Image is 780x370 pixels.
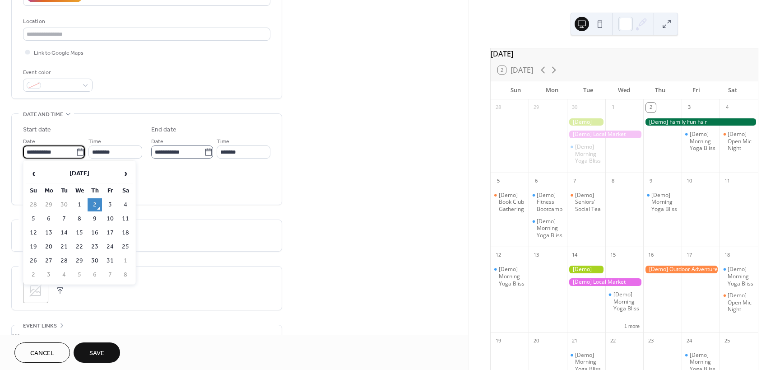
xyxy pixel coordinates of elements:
span: Cancel [30,349,54,358]
td: 7 [57,212,71,225]
div: [Demo] Open Mic Night [728,292,754,313]
td: 30 [57,198,71,211]
td: 14 [57,226,71,239]
th: [DATE] [42,164,117,183]
td: 3 [42,268,56,281]
td: 6 [88,268,102,281]
td: 5 [72,268,87,281]
div: [Demo] Seniors' Social Tea [575,192,602,213]
td: 1 [118,254,133,267]
div: 15 [608,250,618,260]
div: [Demo] Morning Yoga Bliss [575,143,602,164]
td: 1 [72,198,87,211]
td: 11 [118,212,133,225]
th: Fr [103,184,117,197]
div: 10 [684,176,694,186]
div: Location [23,17,269,26]
div: ; [23,278,48,303]
div: [Demo] Gardening Workshop [567,266,605,273]
button: 1 more [621,322,643,329]
td: 30 [88,254,102,267]
td: 12 [26,226,41,239]
div: 12 [493,250,503,260]
div: 20 [531,336,541,346]
div: [Demo] Outdoor Adventure Day [643,266,720,273]
button: Save [74,342,120,363]
div: Mon [534,81,570,99]
span: Link to Google Maps [34,48,84,58]
div: 11 [722,176,732,186]
div: [Demo] Open Mic Night [720,292,758,313]
td: 6 [42,212,56,225]
span: Date [23,137,35,146]
div: ••• [12,325,282,344]
button: Cancel [14,342,70,363]
div: [Demo] Local Market [567,278,643,286]
td: 4 [118,198,133,211]
td: 31 [103,254,117,267]
th: Tu [57,184,71,197]
div: [Demo] Morning Yoga Bliss [728,266,754,287]
td: 13 [42,226,56,239]
td: 8 [72,212,87,225]
div: [Demo] Local Market [567,131,643,138]
td: 21 [57,240,71,253]
span: Date and time [23,110,63,119]
div: 14 [570,250,580,260]
span: Save [89,349,104,358]
div: Sun [498,81,534,99]
td: 10 [103,212,117,225]
div: Tue [570,81,606,99]
div: Thu [642,81,678,99]
div: [Demo] Book Club Gathering [491,192,529,213]
div: 21 [570,336,580,346]
span: Time [217,137,229,146]
td: 7 [103,268,117,281]
div: 30 [570,103,580,112]
td: 27 [42,254,56,267]
div: Event color [23,68,91,77]
td: 19 [26,240,41,253]
td: 16 [88,226,102,239]
td: 17 [103,226,117,239]
div: 8 [608,176,618,186]
div: [Demo] Morning Yoga Bliss [567,143,605,164]
td: 2 [88,198,102,211]
td: 29 [72,254,87,267]
div: 6 [531,176,541,186]
div: [Demo] Book Club Gathering [499,192,525,213]
td: 28 [26,198,41,211]
td: 5 [26,212,41,225]
div: 24 [684,336,694,346]
div: 25 [722,336,732,346]
th: Sa [118,184,133,197]
div: Wed [606,81,642,99]
td: 25 [118,240,133,253]
div: [Demo] Morning Yoga Bliss [605,291,644,312]
div: 7 [570,176,580,186]
div: 23 [646,336,656,346]
td: 15 [72,226,87,239]
td: 26 [26,254,41,267]
div: 19 [493,336,503,346]
div: [Demo] Morning Yoga Bliss [529,218,567,239]
div: [Demo] Morning Yoga Bliss [690,131,716,152]
div: [Demo] Fitness Bootcamp [529,192,567,213]
div: 17 [684,250,694,260]
div: [Demo] Morning Yoga Bliss [537,218,563,239]
td: 24 [103,240,117,253]
td: 22 [72,240,87,253]
td: 18 [118,226,133,239]
div: Fri [678,81,715,99]
span: › [119,164,132,183]
td: 2 [26,268,41,281]
div: [Demo] Morning Yoga Bliss [643,192,682,213]
th: Su [26,184,41,197]
span: Time [88,137,101,146]
div: 13 [531,250,541,260]
div: Start date [23,125,51,135]
div: 2 [646,103,656,112]
div: [Demo] Gardening Workshop [567,118,605,126]
div: [Demo] Morning Yoga Bliss [491,266,529,287]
